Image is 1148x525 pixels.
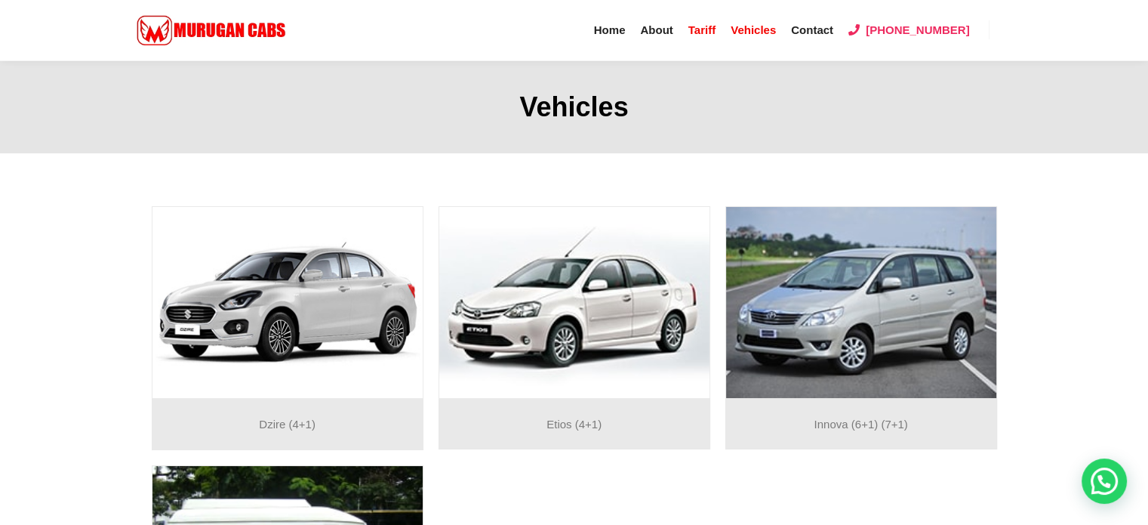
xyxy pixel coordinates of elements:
p: Innova (6+1) (7+1) [734,415,989,434]
span: [PHONE_NUMBER] [866,23,970,36]
span: Vehicles [731,23,776,36]
span: Tariff [688,23,716,36]
p: Etios (4+1) [447,415,702,434]
h1: Vehicles [137,91,1012,123]
span: Contact [791,23,833,36]
span: About [640,23,672,36]
p: Dzire (4+1) [160,415,415,434]
span: Home [594,23,626,36]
